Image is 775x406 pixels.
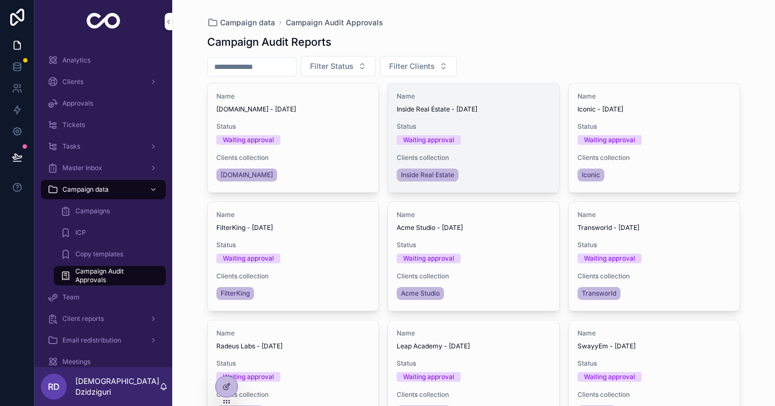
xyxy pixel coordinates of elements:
[397,287,444,300] a: Acme Studio
[75,267,155,284] span: Campaign Audit Approvals
[286,17,383,28] a: Campaign Audit Approvals
[401,289,440,298] span: Acme Studio
[62,142,80,151] span: Tasks
[75,207,110,215] span: Campaigns
[62,358,90,366] span: Meetings
[41,137,166,156] a: Tasks
[216,342,370,351] span: Radeus Labs - [DATE]
[207,17,275,28] a: Campaign data
[401,171,454,179] span: Inside Real Estate
[397,92,551,101] span: Name
[41,94,166,113] a: Approvals
[216,169,277,181] a: [DOMAIN_NAME]
[577,287,621,300] a: Transworld
[216,211,370,219] span: Name
[568,201,741,311] a: NameTransworld - [DATE]StatusWaiting approvalClients collectionTransworld
[216,359,370,368] span: Status
[389,61,435,72] span: Filter Clients
[403,372,454,382] div: Waiting approval
[387,83,560,193] a: NameInside Real Estate - [DATE]StatusWaiting approvalClients collectionInside Real Estate
[223,254,274,263] div: Waiting approval
[221,289,250,298] span: FilterKing
[577,272,731,281] span: Clients collection
[310,61,354,72] span: Filter Status
[75,250,123,258] span: Copy templates
[216,122,370,131] span: Status
[221,171,273,179] span: [DOMAIN_NAME]
[41,352,166,372] a: Meetings
[62,293,80,302] span: Team
[62,164,102,172] span: Master Inbox
[216,390,370,399] span: Clients collection
[577,223,731,232] span: Transworld - [DATE]
[577,92,731,101] span: Name
[577,169,604,181] a: Iconic
[41,158,166,178] a: Master Inbox
[301,56,376,76] button: Select Button
[54,266,166,285] a: Campaign Audit Approvals
[87,13,121,30] img: App logo
[216,153,370,162] span: Clients collection
[577,153,731,162] span: Clients collection
[41,51,166,70] a: Analytics
[397,211,551,219] span: Name
[48,380,60,393] span: RD
[397,105,551,114] span: Inside Real Estate - [DATE]
[34,43,172,367] div: scrollable content
[397,329,551,338] span: Name
[577,390,731,399] span: Clients collection
[41,331,166,350] a: Email redistribution
[577,342,731,351] span: SwayyEm - [DATE]
[216,92,370,101] span: Name
[75,376,159,397] p: [DEMOGRAPHIC_DATA] Dzidziguri
[62,121,85,129] span: Tickets
[41,309,166,328] a: Client reports
[397,241,551,249] span: Status
[216,329,370,338] span: Name
[75,228,86,237] span: ICP
[403,254,454,263] div: Waiting approval
[62,185,109,194] span: Campaign data
[216,272,370,281] span: Clients collection
[41,288,166,307] a: Team
[577,105,731,114] span: Iconic - [DATE]
[584,254,635,263] div: Waiting approval
[223,135,274,145] div: Waiting approval
[207,201,379,311] a: NameFilterKing - [DATE]StatusWaiting approvalClients collectionFilterKing
[62,99,93,108] span: Approvals
[582,171,600,179] span: Iconic
[207,34,332,50] h1: Campaign Audit Reports
[397,122,551,131] span: Status
[54,223,166,242] a: ICP
[54,244,166,264] a: Copy templates
[397,390,551,399] span: Clients collection
[223,372,274,382] div: Waiting approval
[582,289,616,298] span: Transworld
[62,314,104,323] span: Client reports
[216,223,370,232] span: FilterKing - [DATE]
[62,78,83,86] span: Clients
[216,287,254,300] a: FilterKing
[397,153,551,162] span: Clients collection
[62,336,121,345] span: Email redistribution
[577,211,731,219] span: Name
[216,105,370,114] span: [DOMAIN_NAME] - [DATE]
[577,329,731,338] span: Name
[568,83,741,193] a: NameIconic - [DATE]StatusWaiting approvalClients collectionIconic
[584,372,635,382] div: Waiting approval
[397,359,551,368] span: Status
[216,241,370,249] span: Status
[41,115,166,135] a: Tickets
[397,342,551,351] span: Leap Academy - [DATE]
[577,241,731,249] span: Status
[397,169,459,181] a: Inside Real Estate
[380,56,457,76] button: Select Button
[387,201,560,311] a: NameAcme Studio - [DATE]StatusWaiting approvalClients collectionAcme Studio
[577,122,731,131] span: Status
[220,17,275,28] span: Campaign data
[403,135,454,145] div: Waiting approval
[41,180,166,199] a: Campaign data
[62,56,90,65] span: Analytics
[41,72,166,92] a: Clients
